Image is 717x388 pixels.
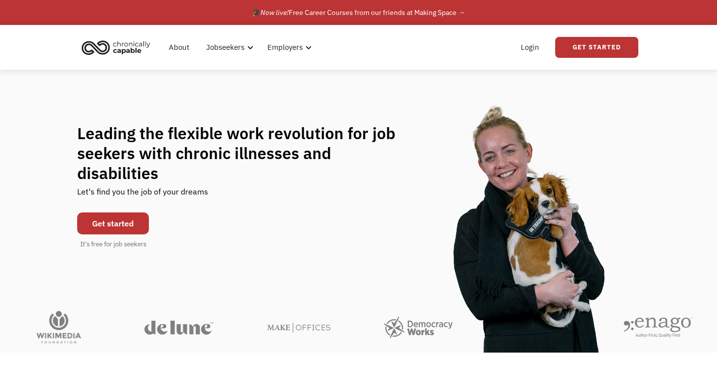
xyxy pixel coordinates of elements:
[77,183,208,207] div: Let's find you the job of your dreams
[267,41,303,53] div: Employers
[555,37,638,58] a: Get Started
[252,6,465,18] div: 🎓 Free Career Courses from our friends at Making Space →
[260,8,289,17] em: Now live!
[79,36,153,58] img: Chronically Capable logo
[79,36,158,58] a: home
[80,239,146,249] div: It's free for job seekers
[261,31,315,63] div: Employers
[200,31,256,63] div: Jobseekers
[515,31,545,63] a: Login
[77,212,149,234] a: Get started
[77,123,415,183] h1: Leading the flexible work revolution for job seekers with chronic illnesses and disabilities
[206,41,244,53] div: Jobseekers
[163,31,195,63] a: About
